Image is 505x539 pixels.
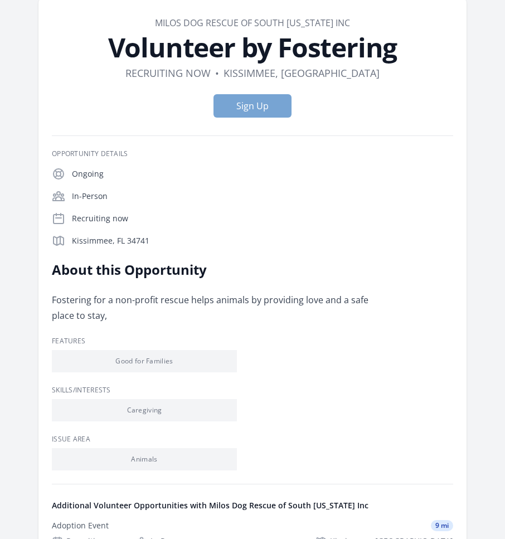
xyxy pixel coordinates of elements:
h3: Skills/Interests [52,386,453,395]
span: 9 mi [431,520,453,531]
p: Kissimmee, FL 34741 [72,235,453,246]
dd: Recruiting now [125,65,211,81]
p: In-Person [72,191,453,202]
h3: Features [52,337,453,346]
li: Good for Families [52,350,237,372]
p: Fostering for a non-profit rescue helps animals by providing love and a safe place to stay, [52,292,378,323]
a: Milos Dog Rescue of South [US_STATE] Inc [155,17,350,29]
p: Ongoing [72,168,453,179]
button: Sign Up [213,94,292,118]
h1: Volunteer by Fostering [52,34,453,61]
div: • [215,65,219,81]
h2: About this Opportunity [52,261,378,279]
dd: Kissimmee, [GEOGRAPHIC_DATA] [224,65,380,81]
h4: Additional Volunteer Opportunities with Milos Dog Rescue of South [US_STATE] Inc [52,500,453,511]
li: Animals [52,448,237,470]
div: Adoption Event [52,520,109,531]
h3: Issue area [52,435,453,444]
h3: Opportunity Details [52,149,453,158]
p: Recruiting now [72,213,453,224]
li: Caregiving [52,399,237,421]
